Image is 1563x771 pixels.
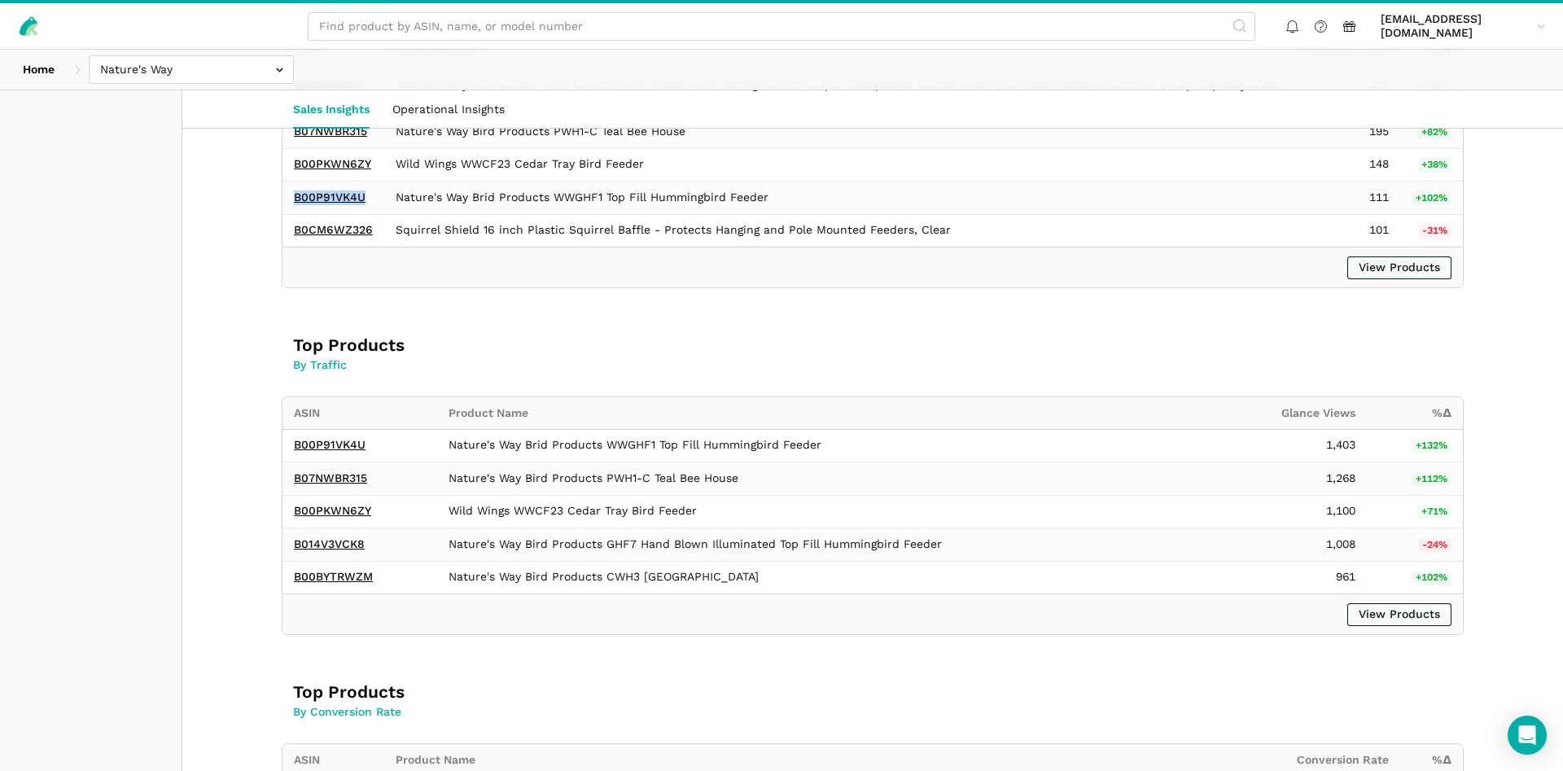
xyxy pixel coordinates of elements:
[294,157,371,170] a: B00PKWN6ZY
[1375,9,1552,43] a: [EMAIL_ADDRESS][DOMAIN_NAME]
[293,681,769,703] h3: Top Products
[293,357,769,374] p: By Traffic
[294,537,365,550] a: B014V3VCK8
[1220,429,1368,462] td: 1,403
[1347,603,1451,626] a: View Products
[1220,561,1368,594] td: 961
[1298,116,1400,149] td: 195
[1298,182,1400,215] td: 111
[1220,462,1368,496] td: 1,268
[437,429,1220,462] td: Nature's Way Brid Products WWGHF1 Top Fill Hummingbird Feeder
[294,125,367,138] a: B07NWBR315
[294,504,371,517] a: B00PKWN6ZY
[294,223,373,236] a: B0CM6WZ326
[89,55,294,84] input: Nature's Way
[1220,528,1368,562] td: 1,008
[437,462,1220,496] td: Nature's Way Bird Products PWH1-C Teal Bee House
[1417,125,1452,140] span: +82%
[384,182,1298,215] td: Nature's Way Brid Products WWGHF1 Top Fill Hummingbird Feeder
[384,116,1298,149] td: Nature's Way Bird Products PWH1-C Teal Bee House
[1412,571,1452,585] span: +102%
[1508,716,1547,755] div: Open Intercom Messenger
[1412,191,1452,206] span: +102%
[437,528,1220,562] td: Nature's Way Bird Products GHF7 Hand Blown Illuminated Top Fill Hummingbird Feeder
[294,438,366,451] a: B00P91VK4U
[1298,148,1400,182] td: 148
[384,214,1298,247] td: Squirrel Shield 16 inch Plastic Squirrel Baffle - Protects Hanging and Pole Mounted Feeders, Clear
[11,55,66,84] a: Home
[384,148,1298,182] td: Wild Wings WWCF23 Cedar Tray Bird Feeder
[1412,439,1452,453] span: +132%
[437,397,1220,429] th: Product Name
[1412,472,1452,487] span: +112%
[1347,256,1451,279] a: View Products
[294,191,366,204] a: B00P91VK4U
[437,561,1220,594] td: Nature's Way Bird Products CWH3 [GEOGRAPHIC_DATA]
[1220,397,1368,429] th: Glance Views
[381,90,516,128] a: Operational Insights
[294,570,373,583] a: B00BYTRWZM
[1298,214,1400,247] td: 101
[308,12,1255,41] input: Find product by ASIN, name, or model number
[1418,538,1452,553] span: -24%
[282,397,437,429] th: ASIN
[1367,397,1463,429] th: %Δ
[437,495,1220,528] td: Wild Wings WWCF23 Cedar Tray Bird Feeder
[1418,224,1452,239] span: -31%
[282,90,381,128] a: Sales Insights
[293,703,769,721] p: By Conversion Rate
[294,471,367,484] a: B07NWBR315
[1417,505,1452,519] span: +71%
[1381,12,1531,41] span: [EMAIL_ADDRESS][DOMAIN_NAME]
[293,334,769,357] h3: Top Products
[1220,495,1368,528] td: 1,100
[1417,158,1452,173] span: +38%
